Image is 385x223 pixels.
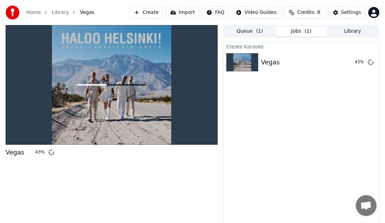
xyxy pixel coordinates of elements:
div: Avoin keskustelu [356,195,377,216]
nav: breadcrumb [26,9,94,16]
button: Library [327,26,378,37]
button: Create [129,6,163,19]
div: 43 % [35,150,46,155]
div: 43 % [355,59,365,65]
span: ( 1 ) [305,28,312,35]
a: Home [26,9,41,16]
span: Credits [297,9,314,16]
div: Settings [341,9,361,16]
span: 8 [317,9,320,16]
div: Vegas [261,57,280,67]
div: Vegas [6,148,24,157]
span: ( 1 ) [256,28,263,35]
button: Import [166,6,199,19]
button: Jobs [276,26,327,37]
button: Settings [328,6,366,19]
div: Create Karaoke [224,42,379,50]
button: Video Guides [232,6,281,19]
button: FAQ [202,6,229,19]
span: Vegas [80,9,94,16]
button: Credits8 [284,6,326,19]
img: youka [6,6,19,19]
a: Library [52,9,69,16]
button: Queue [224,26,276,37]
